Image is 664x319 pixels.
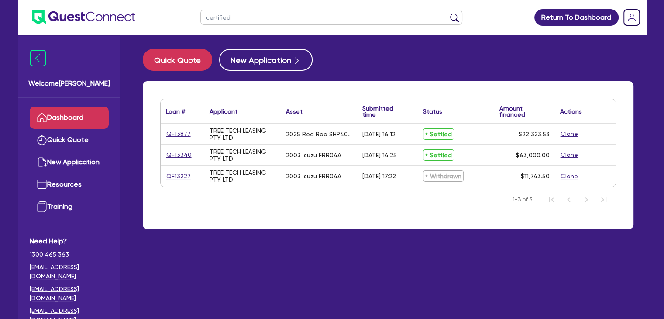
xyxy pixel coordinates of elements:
div: Asset [286,108,303,114]
a: QF13227 [166,171,191,181]
a: Resources [30,173,109,196]
div: Applicant [210,108,237,114]
div: [DATE] 16:12 [362,131,396,138]
a: [EMAIL_ADDRESS][DOMAIN_NAME] [30,263,109,281]
span: $63,000.00 [516,152,550,159]
a: QF13340 [166,150,192,160]
span: Withdrawn [423,170,464,182]
button: Clone [560,129,578,139]
div: 2025 Red Roo SHP400-K25 [286,131,352,138]
img: new-application [37,157,47,167]
div: Submitted time [362,105,405,118]
a: Return To Dashboard [534,9,619,26]
img: training [37,201,47,212]
a: [EMAIL_ADDRESS][DOMAIN_NAME] [30,284,109,303]
img: quick-quote [37,135,47,145]
span: Need Help? [30,236,109,246]
div: [DATE] 17:22 [362,173,396,180]
img: resources [37,179,47,190]
a: New Application [30,151,109,173]
button: Previous Page [560,191,578,208]
div: 2003 Isuzu FRR04A [286,173,341,180]
a: QF13877 [166,129,191,139]
div: TREE TECH LEASING PTY LTD [210,127,275,141]
a: Quick Quote [143,49,219,71]
span: $11,743.50 [521,173,550,180]
button: Clone [560,171,578,181]
div: TREE TECH LEASING PTY LTD [210,148,275,162]
span: Settled [423,149,454,161]
button: New Application [219,49,313,71]
img: icon-menu-close [30,50,46,66]
span: 1-3 of 3 [513,195,532,204]
button: Next Page [578,191,595,208]
a: Dashboard [30,107,109,129]
button: Last Page [595,191,612,208]
button: First Page [543,191,560,208]
span: Settled [423,128,454,140]
div: Status [423,108,442,114]
a: Training [30,196,109,218]
span: Welcome [PERSON_NAME] [28,78,110,89]
a: Dropdown toggle [620,6,643,29]
div: Amount financed [499,105,550,118]
input: Search by name, application ID or mobile number... [200,10,462,25]
a: Quick Quote [30,129,109,151]
button: Quick Quote [143,49,212,71]
span: $22,323.53 [519,131,550,138]
div: Actions [560,108,582,114]
span: 1300 465 363 [30,250,109,259]
img: quest-connect-logo-blue [32,10,135,24]
div: Loan # [166,108,185,114]
div: 2003 Isuzu FRR04A [286,152,341,159]
div: [DATE] 14:25 [362,152,397,159]
div: TREE TECH LEASING PTY LTD [210,169,275,183]
button: Clone [560,150,578,160]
